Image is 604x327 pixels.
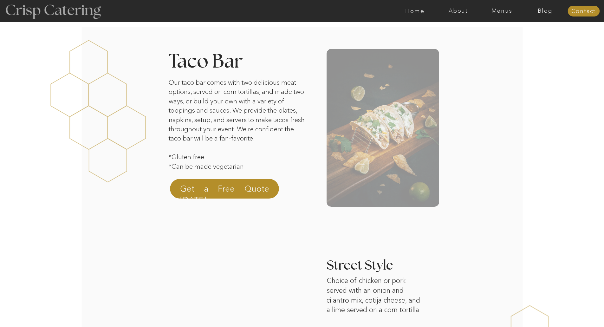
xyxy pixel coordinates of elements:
[393,8,437,14] a: Home
[523,8,567,14] a: Blog
[437,8,480,14] a: About
[327,259,428,273] h3: Street Style
[180,183,269,198] a: Get a Free Quote [DATE]
[480,8,523,14] a: Menus
[568,8,600,15] a: Contact
[169,78,307,177] p: Our taco bar comes with two delicious meat options, served on corn tortillas, and made two ways, ...
[327,276,424,318] p: Choice of chicken or pork served with an onion and cilantro mix, cotija cheese, and a lime served...
[169,52,290,69] h2: Taco Bar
